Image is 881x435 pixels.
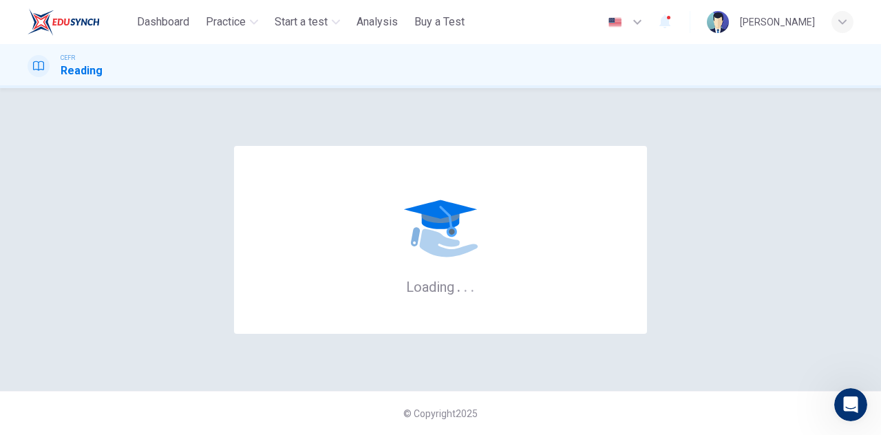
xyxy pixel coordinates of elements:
h6: . [470,274,475,297]
button: Buy a Test [409,10,470,34]
h1: Reading [61,63,103,79]
span: 😞 [191,293,211,320]
span: Start a test [275,14,328,30]
div: Close [440,6,465,30]
a: ELTC logo [28,8,131,36]
h6: . [456,274,461,297]
span: neutral face reaction [219,293,255,320]
a: Open in help center [182,337,292,348]
button: Analysis [351,10,403,34]
button: Start a test [269,10,346,34]
span: Analysis [357,14,398,30]
button: Collapse window [414,6,440,32]
span: 😃 [262,293,282,320]
span: CEFR [61,53,75,63]
span: © Copyright 2025 [403,408,478,419]
h6: . [463,274,468,297]
div: [PERSON_NAME] [740,14,815,30]
button: go back [9,6,35,32]
span: Dashboard [137,14,189,30]
span: Practice [206,14,246,30]
h6: Loading [406,277,475,295]
button: Practice [200,10,264,34]
img: Profile picture [707,11,729,33]
span: Buy a Test [414,14,465,30]
div: Did this answer your question? [17,279,457,294]
span: smiley reaction [255,293,290,320]
button: Dashboard [131,10,195,34]
span: 😐 [226,293,246,320]
span: disappointed reaction [183,293,219,320]
img: en [606,17,624,28]
img: ELTC logo [28,8,100,36]
iframe: Intercom live chat [834,388,867,421]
